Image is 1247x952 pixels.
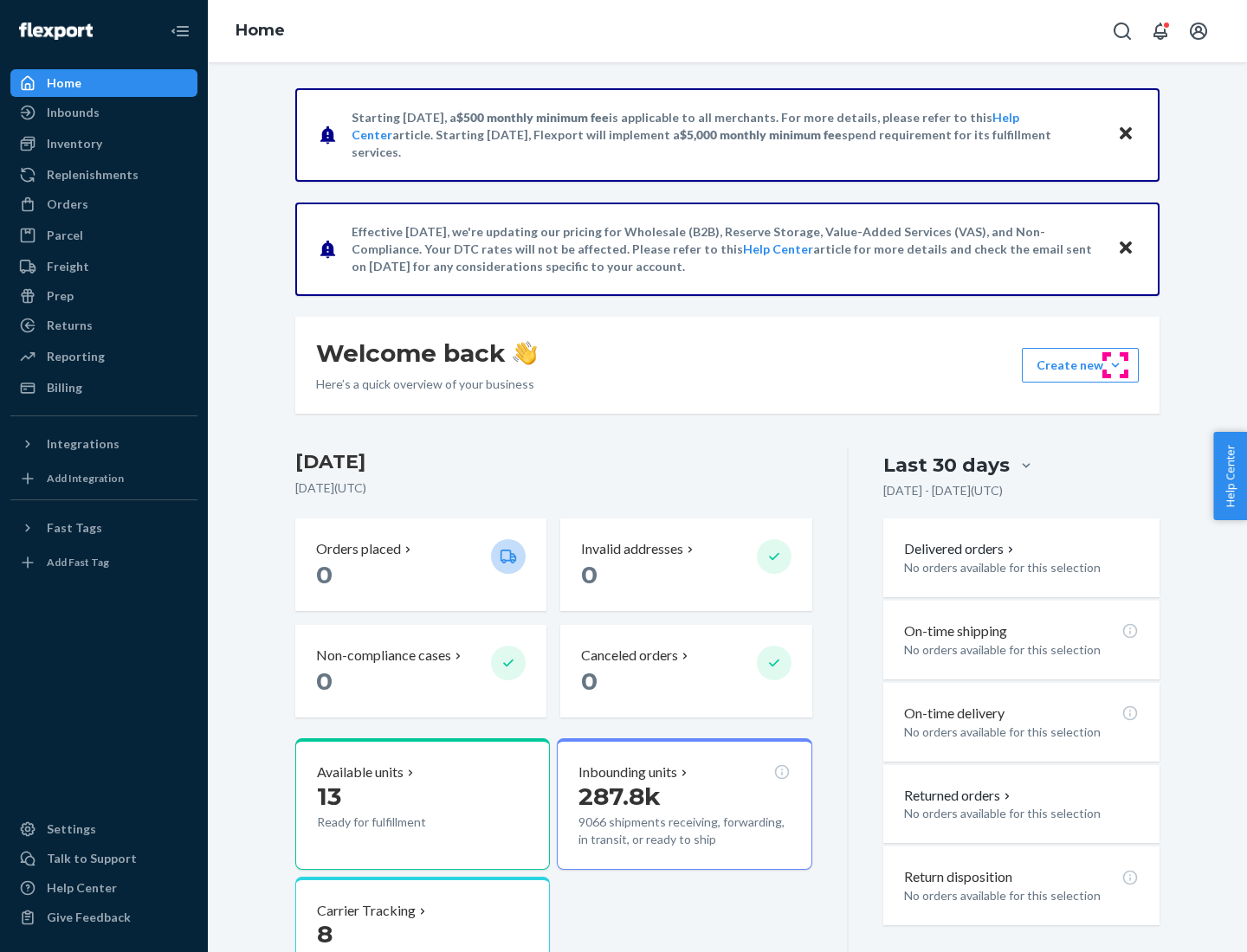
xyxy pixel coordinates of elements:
[904,786,1014,806] button: Returned orders
[295,479,812,497] p: [DATE] ( UTC )
[904,559,1139,576] p: No orders available for this selection
[47,850,137,867] div: Talk to Support
[47,435,120,453] div: Integrations
[47,555,109,569] div: Add Fast Tag
[581,560,598,589] span: 0
[352,223,1101,275] p: Effective [DATE], we're updating our pricing for Wholesale (B2B), Reserve Storage, Value-Added Se...
[578,762,677,782] p: Inbounding units
[10,874,197,902] a: Help Center
[10,514,197,542] button: Fast Tags
[10,430,197,458] button: Integrations
[904,724,1139,741] p: No orders available for this selection
[883,452,1010,479] div: Last 30 days
[316,666,333,696] span: 0
[47,74,81,92] div: Home
[456,110,609,125] span: $500 monthly minimum fee
[560,625,811,717] button: Canceled orders 0
[1181,14,1216,48] button: Open account menu
[10,549,197,576] a: Add Fast Tag
[10,161,197,189] a: Replenishments
[47,258,89,275] div: Freight
[10,465,197,492] a: Add Integration
[19,23,93,40] img: Flexport logo
[317,901,416,921] p: Carrier Tracking
[47,348,105,365] div: Reporting
[1115,122,1137,147] button: Close
[316,539,401,559] p: Orders placed
[295,625,546,717] button: Non-compliance cases 0
[295,518,546,611] button: Orders placed 0
[904,805,1139,822] p: No orders available for this selection
[1213,432,1247,520] button: Help Center
[316,646,451,666] p: Non-compliance cases
[47,471,124,486] div: Add Integration
[10,845,197,872] a: Talk to Support
[581,539,683,559] p: Invalid addresses
[47,196,88,213] div: Orders
[47,227,83,244] div: Parcel
[743,241,813,256] a: Help Center
[581,666,598,696] span: 0
[295,738,550,870] button: Available units13Ready for fulfillment
[10,69,197,97] a: Home
[904,867,1012,887] p: Return disposition
[10,253,197,280] a: Freight
[47,820,96,838] div: Settings
[47,166,139,183] div: Replenishments
[904,641,1139,659] p: No orders available for this selection
[317,919,333,949] span: 8
[904,887,1139,904] p: No orders available for this selection
[578,782,661,811] span: 287.8k
[47,135,102,152] div: Inventory
[317,782,341,811] span: 13
[10,99,197,126] a: Inbounds
[904,704,1005,724] p: On-time delivery
[47,519,102,537] div: Fast Tags
[47,317,93,334] div: Returns
[317,814,477,831] p: Ready for fulfillment
[295,448,812,476] h3: [DATE]
[904,621,1007,641] p: On-time shipping
[352,109,1101,161] p: Starting [DATE], a is applicable to all merchants. For more details, please refer to this article...
[316,560,333,589] span: 0
[10,815,197,843] a: Settings
[1022,348,1139,383] button: Create new
[904,539,1018,559] button: Delivered orders
[163,14,197,48] button: Close Navigation
[560,518,811,611] button: Invalid addresses 0
[557,738,811,870] button: Inbounding units287.8k9066 shipments receiving, forwarding, in transit, or ready to ship
[47,379,82,396] div: Billing
[10,312,197,339] a: Returns
[316,376,537,393] p: Here’s a quick overview of your business
[581,646,678,666] p: Canceled orders
[317,762,404,782] p: Available units
[236,21,285,40] a: Home
[47,879,117,897] div: Help Center
[1105,14,1140,48] button: Open Search Box
[10,904,197,931] button: Give Feedback
[1143,14,1178,48] button: Open notifications
[316,338,537,369] h1: Welcome back
[513,341,537,365] img: hand-wave emoji
[47,104,100,121] div: Inbounds
[680,127,842,142] span: $5,000 monthly minimum fee
[10,343,197,370] a: Reporting
[47,909,131,926] div: Give Feedback
[578,814,790,848] p: 9066 shipments receiving, forwarding, in transit, or ready to ship
[10,282,197,310] a: Prep
[1115,236,1137,261] button: Close
[10,130,197,158] a: Inventory
[10,190,197,218] a: Orders
[883,482,1003,499] p: [DATE] - [DATE] ( UTC )
[10,222,197,249] a: Parcel
[47,287,74,305] div: Prep
[222,6,299,56] ol: breadcrumbs
[10,374,197,402] a: Billing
